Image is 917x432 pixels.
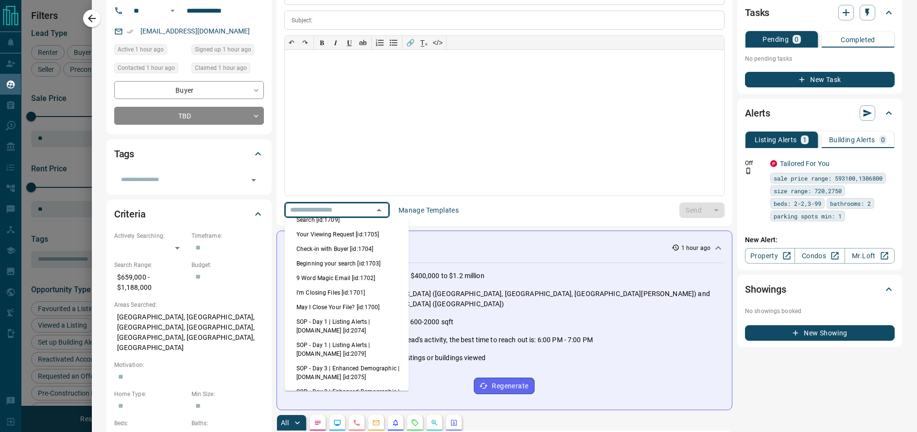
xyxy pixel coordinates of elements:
[114,232,187,240] p: Actively Searching:
[114,261,187,269] p: Search Range:
[881,136,885,143] p: 0
[780,160,830,167] a: Tailored For You
[745,282,786,297] h2: Showings
[372,419,380,427] svg: Emails
[745,307,895,316] p: No showings booked
[803,136,807,143] p: 1
[114,202,264,226] div: Criteria
[285,338,409,361] li: SOP - Day 1 | Listing Alerts | [DOMAIN_NAME] [id:2079]
[114,361,264,369] p: Motivation:
[373,36,387,50] button: Numbered list
[140,27,250,35] a: [EMAIL_ADDRESS][DOMAIN_NAME]
[745,51,895,66] p: No pending tasks
[285,239,724,257] div: Activity Summary1 hour ago
[795,36,798,43] p: 0
[681,244,710,252] p: 1 hour ago
[247,173,260,187] button: Open
[114,300,264,309] p: Areas Searched:
[167,5,178,17] button: Open
[450,419,458,427] svg: Agent Actions
[845,248,895,264] a: Mr.Loft
[285,242,409,256] li: Check-in with Buyer [id:1704]
[315,36,329,50] button: 𝐁
[333,419,341,427] svg: Lead Browsing Activity
[191,390,264,399] p: Min Size:
[285,227,409,242] li: Your Viewing Request [id:1705]
[364,271,484,281] p: Approximately $400,000 to $1.2 million
[114,390,187,399] p: Home Type:
[755,136,797,143] p: Listing Alerts
[364,289,724,309] p: [GEOGRAPHIC_DATA] ([GEOGRAPHIC_DATA], [GEOGRAPHIC_DATA], [GEOGRAPHIC_DATA][PERSON_NAME]) and [GEO...
[285,315,409,338] li: SOP - Day 1 | Listing Alerts | [DOMAIN_NAME] [id:2074]
[114,81,264,99] div: Buyer
[292,16,313,25] p: Subject:
[314,419,322,427] svg: Notes
[118,63,175,73] span: Contacted 1 hour ago
[745,105,770,121] h2: Alerts
[745,72,895,87] button: New Task
[347,39,352,47] span: 𝐔
[114,269,187,296] p: $659,000 - $1,188,000
[774,186,842,196] span: size range: 720,2750
[474,378,535,394] button: Regenerate
[191,44,264,58] div: Tue Sep 16 2025
[195,45,251,54] span: Signed up 1 hour ago
[364,335,593,345] p: Based on the lead's activity, the best time to reach out is: 6:00 PM - 7:00 PM
[364,317,454,327] p: 1-4 bedrooms, 600-2000 sqft
[285,271,409,285] li: 9 Word Magic Email [id:1702]
[829,136,875,143] p: Building Alerts
[191,232,264,240] p: Timeframe:
[114,309,264,356] p: [GEOGRAPHIC_DATA], [GEOGRAPHIC_DATA], [GEOGRAPHIC_DATA], [GEOGRAPHIC_DATA], [GEOGRAPHIC_DATA], [G...
[285,300,409,315] li: May I Close Your File? [id:1700]
[281,419,289,426] p: All
[285,256,409,271] li: Beginning your search [id:1703]
[431,36,445,50] button: </>
[762,36,789,43] p: Pending
[770,160,777,167] div: property.ca
[417,36,431,50] button: T̲ₓ
[127,28,134,35] svg: Email Verified
[745,167,752,174] svg: Push Notification Only
[353,419,361,427] svg: Calls
[393,202,465,218] button: Manage Templates
[387,36,400,50] button: Bullet list
[114,419,187,428] p: Beds:
[745,278,895,301] div: Showings
[285,384,409,408] li: SOP - Day 3 | Enhanced Demographic | [DOMAIN_NAME] [id:2080]
[191,63,264,76] div: Tue Sep 16 2025
[191,261,264,269] p: Budget:
[431,419,438,427] svg: Opportunities
[745,5,769,20] h2: Tasks
[411,419,419,427] svg: Requests
[392,419,399,427] svg: Listing Alerts
[745,159,764,167] p: Off
[745,1,895,24] div: Tasks
[285,285,409,300] li: I'm Closing Files [id:1701]
[191,419,264,428] p: Baths:
[285,36,298,50] button: ↶
[841,36,875,43] p: Completed
[343,36,356,50] button: 𝐔
[745,101,895,125] div: Alerts
[364,353,485,363] p: No repeated listings or buildings viewed
[298,36,312,50] button: ↷
[195,63,247,73] span: Claimed 1 hour ago
[372,203,386,217] button: Close
[114,107,264,125] div: TBD
[114,44,187,58] div: Tue Sep 16 2025
[114,142,264,166] div: Tags
[679,202,725,218] div: split button
[118,45,164,54] span: Active 1 hour ago
[329,36,343,50] button: 𝑰
[359,39,367,47] s: ab
[774,199,821,208] span: beds: 2-2,3-99
[830,199,871,208] span: bathrooms: 2
[356,36,370,50] button: ab
[745,235,895,245] p: New Alert:
[774,211,842,221] span: parking spots min: 1
[404,36,417,50] button: 🔗
[745,325,895,341] button: New Showing
[745,248,795,264] a: Property
[795,248,845,264] a: Condos
[114,206,146,222] h2: Criteria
